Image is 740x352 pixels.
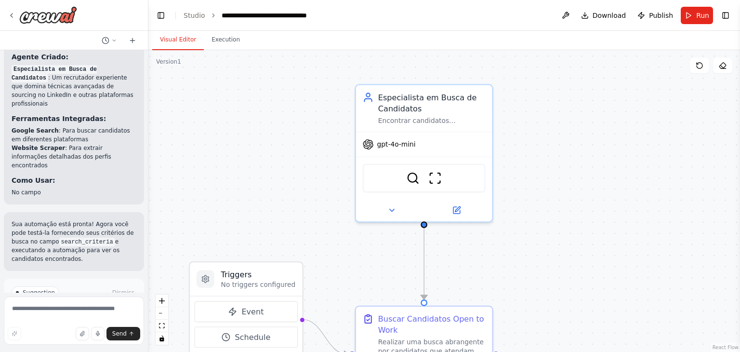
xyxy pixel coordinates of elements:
[696,11,709,20] span: Run
[156,295,168,307] button: zoom in
[634,7,677,24] button: Publish
[241,306,264,317] span: Event
[98,35,121,46] button: Switch to previous chat
[59,238,115,246] code: search_criteria
[12,188,136,197] li: No campo
[12,65,136,108] li: : Um recrutador experiente que domina técnicas avançadas de sourcing no LinkedIn e outras platafo...
[649,11,673,20] span: Publish
[12,127,59,134] strong: Google Search
[378,116,486,125] div: Encontrar candidatos qualificados baseado no prompt {search_criteria} fornecido, priorizando prof...
[428,172,442,185] img: ScrapeWebsiteTool
[154,9,168,22] button: Hide left sidebar
[23,289,55,297] span: Suggestion
[12,176,136,185] h3: Como Usar:
[719,9,732,22] button: Show right sidebar
[577,7,630,24] button: Download
[8,327,21,340] button: Improve this prompt
[156,332,168,345] button: toggle interactivity
[713,345,739,350] a: React Flow attribution
[681,7,713,24] button: Run
[125,35,140,46] button: Start a new chat
[19,6,77,24] img: Logo
[12,126,136,144] li: : Para buscar candidatos em diferentes plataformas
[156,58,181,66] div: Version 1
[106,327,140,340] button: Send
[378,92,486,114] div: Especialista em Busca de Candidatos
[184,11,330,20] nav: breadcrumb
[12,52,136,62] h3: Agente Criado:
[156,295,168,345] div: React Flow controls
[221,280,296,289] p: No triggers configured
[12,65,97,82] code: Especialista em Busca de Candidatos
[378,313,486,336] div: Buscar Candidatos Open to Work
[91,327,105,340] button: Click to speak your automation idea
[204,30,248,50] button: Execution
[12,114,136,123] h3: Ferramentas Integradas:
[156,320,168,332] button: fit view
[112,330,127,338] span: Send
[419,227,430,299] g: Edge from f7b4a8cf-ecce-477f-8a42-7c594ebbccc2 to f1683bae-0aa7-4ba9-a795-eafce8df69f6
[152,30,204,50] button: Visual Editor
[221,269,296,280] h3: Triggers
[377,140,415,149] span: gpt-4o-mini
[194,301,297,323] button: Event
[110,288,136,298] button: Dismiss
[156,307,168,320] button: zoom out
[235,332,270,343] span: Schedule
[184,12,205,19] a: Studio
[406,172,420,185] img: SerplyWebSearchTool
[12,220,136,263] p: Sua automação está pronta! Agora você pode testá-la fornecendo seus critérios de busca no campo e...
[12,144,136,170] li: : Para extrair informações detalhadas dos perfis encontrados
[194,326,297,348] button: Schedule
[76,327,89,340] button: Upload files
[425,203,488,217] button: Open in side panel
[12,145,65,151] strong: Website Scraper
[355,84,493,222] div: Especialista em Busca de CandidatosEncontrar candidatos qualificados baseado no prompt {search_cr...
[593,11,626,20] span: Download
